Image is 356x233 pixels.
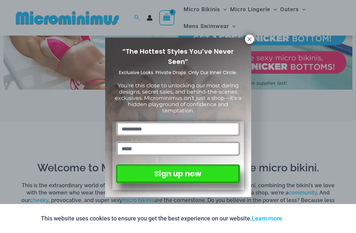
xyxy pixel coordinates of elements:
span: “The Hottest Styles You’ve Never Seen” [122,47,234,66]
span: You’re this close to unlocking our most daring designs, secret sales, and behind-the-scenes exclu... [115,82,241,114]
button: Close [245,35,254,44]
p: This website uses cookies to ensure you get the best experience on our website. [41,214,282,223]
a: Learn more [252,215,282,222]
button: Sign up now [116,164,240,183]
button: Accept [287,211,315,226]
span: Exclusive Looks. Private Drops. Only Our Inner Circle. [119,69,237,76]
